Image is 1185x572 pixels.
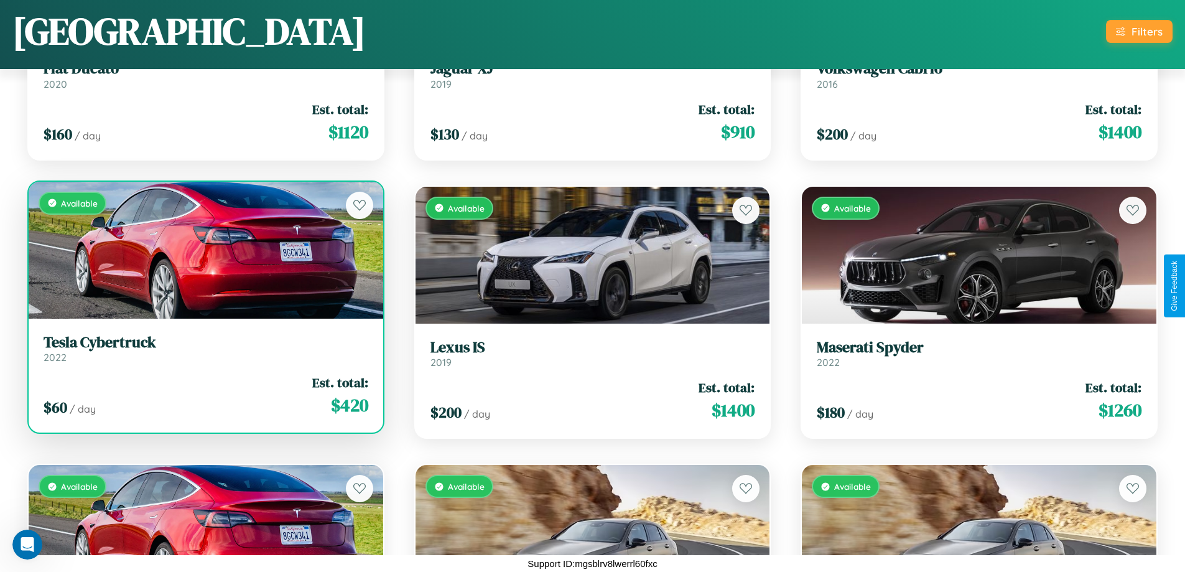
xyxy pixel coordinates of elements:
[448,203,485,213] span: Available
[44,60,368,78] h3: Fiat Ducato
[331,393,368,418] span: $ 420
[1132,25,1163,38] div: Filters
[817,124,848,144] span: $ 200
[12,530,42,560] iframe: Intercom live chat
[44,334,368,364] a: Tesla Cybertruck2022
[430,339,755,369] a: Lexus IS2019
[61,481,98,492] span: Available
[430,124,459,144] span: $ 130
[1099,398,1141,423] span: $ 1260
[44,351,67,363] span: 2022
[430,402,462,423] span: $ 200
[834,481,871,492] span: Available
[464,408,490,420] span: / day
[817,339,1141,369] a: Maserati Spyder2022
[1099,120,1141,144] span: $ 1400
[850,129,876,142] span: / day
[448,481,485,492] span: Available
[430,78,452,90] span: 2019
[430,339,755,357] h3: Lexus IS
[527,555,657,572] p: Support ID: mgsblrv8lwerrl60fxc
[1170,261,1179,311] div: Give Feedback
[328,120,368,144] span: $ 1120
[44,78,67,90] span: 2020
[817,60,1141,90] a: Volkswagen Cabrio2016
[462,129,488,142] span: / day
[699,378,755,396] span: Est. total:
[12,6,366,57] h1: [GEOGRAPHIC_DATA]
[817,78,838,90] span: 2016
[1085,378,1141,396] span: Est. total:
[1106,20,1173,43] button: Filters
[44,397,67,418] span: $ 60
[44,334,368,352] h3: Tesla Cybertruck
[847,408,873,420] span: / day
[430,60,755,90] a: Jaguar XJ2019
[44,60,368,90] a: Fiat Ducato2020
[817,356,840,368] span: 2022
[430,356,452,368] span: 2019
[1085,100,1141,118] span: Est. total:
[312,100,368,118] span: Est. total:
[712,398,755,423] span: $ 1400
[817,402,845,423] span: $ 180
[699,100,755,118] span: Est. total:
[817,339,1141,357] h3: Maserati Spyder
[44,124,72,144] span: $ 160
[430,60,755,78] h3: Jaguar XJ
[834,203,871,213] span: Available
[61,198,98,209] span: Available
[817,60,1141,78] h3: Volkswagen Cabrio
[70,403,96,415] span: / day
[75,129,101,142] span: / day
[312,373,368,391] span: Est. total:
[721,120,755,144] span: $ 910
